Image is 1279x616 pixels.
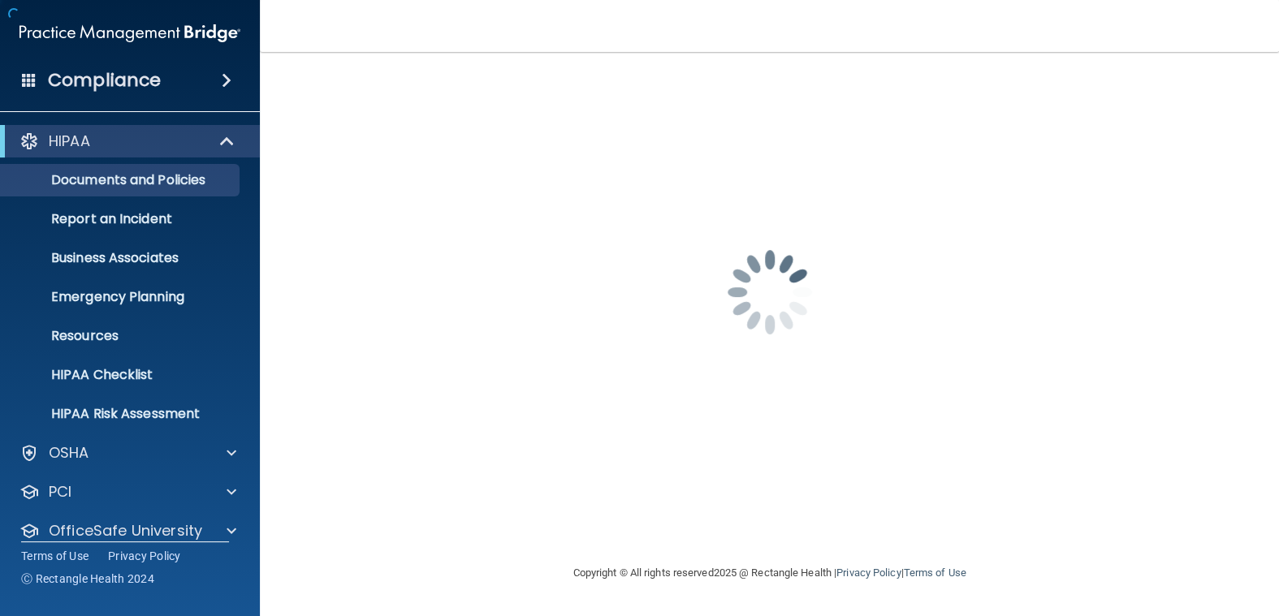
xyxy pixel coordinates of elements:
a: Terms of Use [21,548,89,564]
p: Resources [11,328,232,344]
p: HIPAA Risk Assessment [11,406,232,422]
a: HIPAA [19,131,235,151]
img: PMB logo [19,17,240,50]
a: PCI [19,482,236,502]
a: OfficeSafe University [19,521,236,541]
span: Ⓒ Rectangle Health 2024 [21,571,154,587]
p: HIPAA Checklist [11,367,232,383]
a: Privacy Policy [836,566,901,579]
img: spinner.e123f6fc.gif [689,211,851,373]
p: Report an Incident [11,211,232,227]
a: OSHA [19,443,236,463]
a: Privacy Policy [108,548,181,564]
p: OSHA [49,443,89,463]
p: Emergency Planning [11,289,232,305]
p: HIPAA [49,131,90,151]
p: Documents and Policies [11,172,232,188]
h4: Compliance [48,69,161,92]
div: Copyright © All rights reserved 2025 @ Rectangle Health | | [473,547,1066,599]
a: Terms of Use [903,566,966,579]
p: PCI [49,482,71,502]
p: Business Associates [11,250,232,266]
p: OfficeSafe University [49,521,202,541]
